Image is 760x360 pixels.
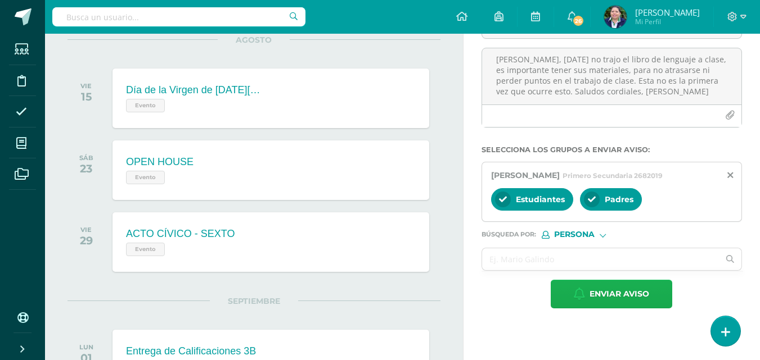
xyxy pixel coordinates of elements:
[482,48,741,104] textarea: [PERSON_NAME], [DATE] no trajo el libro de lenguaje a clase, es importante tener sus materiales, ...
[126,345,256,357] div: Entrega de Calificaciones 3B
[563,171,663,180] span: Primero Secundaria 2682019
[80,226,93,234] div: VIE
[590,280,649,308] span: Enviar aviso
[126,228,235,240] div: ACTO CÍVICO - SEXTO
[126,99,165,112] span: Evento
[482,145,742,154] label: Selecciona los grupos a enviar aviso :
[218,35,290,45] span: AGOSTO
[482,248,719,270] input: Ej. Mario Galindo
[210,296,298,306] span: SEPTIEMBRE
[572,15,584,27] span: 26
[491,170,560,180] span: [PERSON_NAME]
[604,6,627,28] img: a96fe352e1c998628a4a62c8d264cdd5.png
[79,162,93,175] div: 23
[79,343,93,351] div: LUN
[516,194,565,204] span: Estudiantes
[605,194,633,204] span: Padres
[79,154,93,162] div: SÁB
[80,82,92,90] div: VIE
[126,156,194,168] div: OPEN HOUSE
[635,17,700,26] span: Mi Perfil
[126,243,165,256] span: Evento
[52,7,305,26] input: Busca un usuario...
[80,90,92,103] div: 15
[126,171,165,184] span: Evento
[542,231,626,239] div: [object Object]
[126,84,261,96] div: Día de la Virgen de [DATE][PERSON_NAME] - Asueto
[482,231,536,238] span: Búsqueda por :
[554,231,595,238] span: Persona
[551,280,672,308] button: Enviar aviso
[80,234,93,247] div: 29
[635,7,700,18] span: [PERSON_NAME]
